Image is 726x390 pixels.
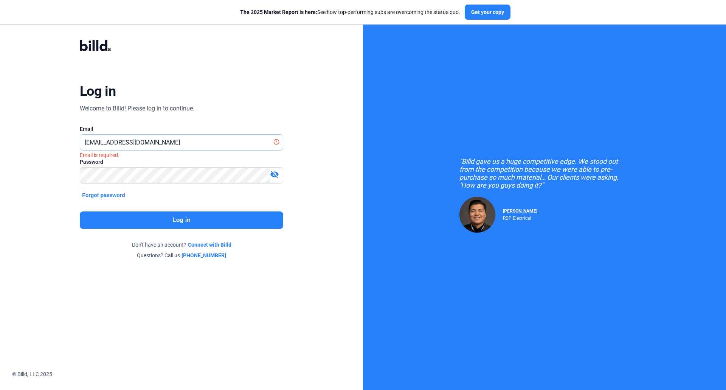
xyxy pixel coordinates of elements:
[459,157,630,189] div: "Billd gave us a huge competitive edge. We stood out from the competition because we were able to...
[80,104,194,113] div: Welcome to Billd! Please log in to continue.
[80,125,283,133] div: Email
[80,152,119,158] i: Email is required.
[181,252,226,259] a: [PHONE_NUMBER]
[465,5,510,20] button: Get your copy
[240,9,317,15] span: The 2025 Market Report is here:
[503,214,537,221] div: RDP Electrical
[80,83,116,99] div: Log in
[80,252,283,259] div: Questions? Call us
[188,241,231,249] a: Connect with Billd
[80,158,283,166] div: Password
[80,241,283,249] div: Don't have an account?
[270,170,279,179] mat-icon: visibility_off
[80,191,127,199] button: Forgot password
[240,8,460,16] div: See how top-performing subs are overcoming the status quo.
[459,197,495,233] img: Raul Pacheco
[80,211,283,229] button: Log in
[503,208,537,214] span: [PERSON_NAME]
